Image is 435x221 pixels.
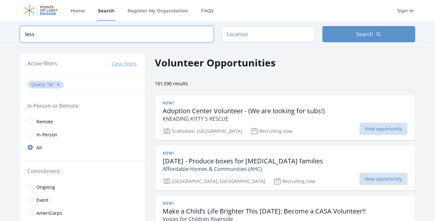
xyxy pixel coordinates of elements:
h2: Volunteer Opportunities [155,55,276,70]
span: Ongoing [37,184,55,190]
a: New! Adoption Center Volunteer - (We are looking for subs!) KNEADING KITTY S RESCUE Scottsdale, [... [155,95,415,140]
input: Keyword [20,26,214,42]
a: Event [20,193,145,206]
span: Search [357,30,374,38]
span: In-Person [37,131,58,138]
a: Remote [20,115,145,128]
span: New! [163,101,174,106]
a: New! [DATE] - Produce boxes for [MEDICAL_DATA] families Affordable Homes & Communities (AHC) [GEO... [155,145,415,190]
h3: Active filters [28,60,58,67]
a: AmeriCorps [20,206,145,219]
p: Recruiting now [274,177,316,185]
a: All [20,141,145,154]
span: Query : [32,81,48,88]
span: Remote [37,118,53,125]
p: [GEOGRAPHIC_DATA], [GEOGRAPHIC_DATA] [163,177,266,185]
span: New! [163,201,174,206]
span: 101,590 results [155,80,188,87]
p: KNEADING KITTY S RESCUE [163,115,325,123]
p: Affordable Homes & Communities (AHC) [163,165,323,173]
legend: In-Person or Remote: [28,102,137,110]
p: Recruiting now [251,127,292,135]
a: In-Person [20,128,145,141]
h3: Make a Child’s Life Brighter This [DATE]: Become a CASA Volunteer!! [163,207,366,215]
p: Scottsdale, [GEOGRAPHIC_DATA] [163,127,243,135]
span: Event [37,197,49,203]
input: Location [222,26,315,42]
h3: [DATE] - Produce boxes for [MEDICAL_DATA] families [163,157,323,165]
h3: Adoption Center Volunteer - (We are looking for subs!) [163,107,325,115]
q: le [48,81,55,88]
button: ✕ [57,81,61,88]
button: Clear filters [112,61,137,67]
span: New! [163,151,174,156]
span: View opportunity [360,173,408,185]
button: Search [322,26,415,42]
span: AmeriCorps [37,210,62,216]
a: Ongoing [20,180,145,193]
span: All [37,145,42,151]
legend: Commitment: [28,167,137,175]
span: View opportunity [360,123,408,135]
